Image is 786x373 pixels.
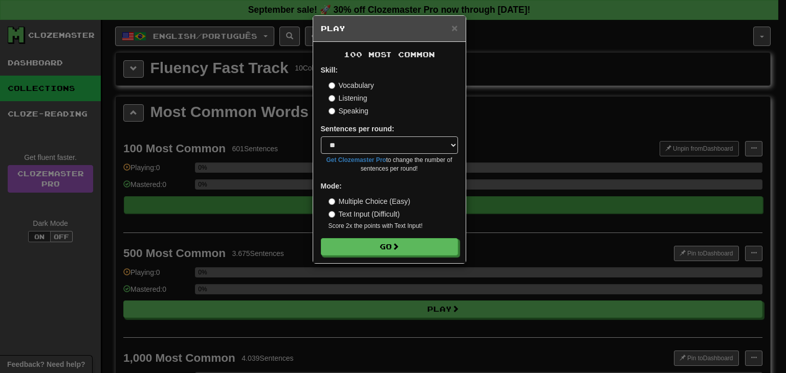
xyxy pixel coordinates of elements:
[329,222,458,230] small: Score 2x the points with Text Input !
[321,24,458,34] h5: Play
[321,66,338,74] strong: Skill:
[321,182,342,190] strong: Mode:
[451,22,457,34] span: ×
[329,95,335,102] input: Listening
[321,238,458,255] button: Go
[451,22,457,33] button: Close
[329,209,400,219] label: Text Input (Difficult)
[344,50,435,59] span: 100 Most Common
[329,80,374,90] label: Vocabulary
[329,198,335,205] input: Multiple Choice (Easy)
[329,211,335,218] input: Text Input (Difficult)
[321,124,395,134] label: Sentences per round:
[329,93,367,103] label: Listening
[329,106,368,116] label: Speaking
[329,82,335,89] input: Vocabulary
[329,108,335,114] input: Speaking
[321,156,458,173] small: to change the number of sentences per round!
[329,196,410,206] label: Multiple Choice (Easy)
[326,156,386,164] a: Get Clozemaster Pro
